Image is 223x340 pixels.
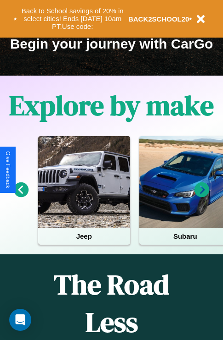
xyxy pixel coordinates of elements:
button: Back to School savings of 20% in select cities! Ends [DATE] 10am PT.Use code: [17,5,128,33]
h1: Explore by make [9,87,214,124]
div: Open Intercom Messenger [9,309,31,331]
div: Give Feedback [5,151,11,188]
b: BACK2SCHOOL20 [128,15,189,23]
h4: Jeep [38,228,130,245]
